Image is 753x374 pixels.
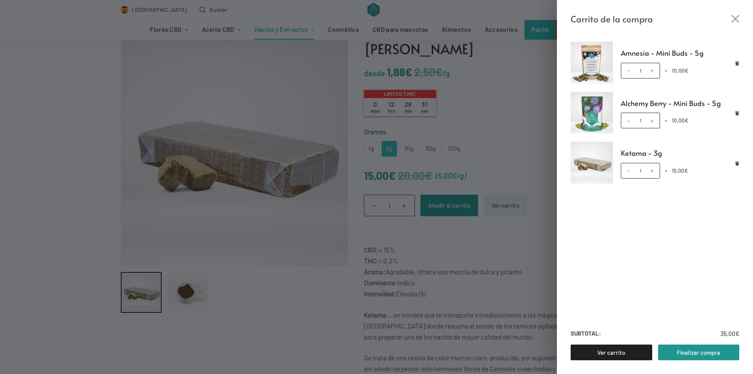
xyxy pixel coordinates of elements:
[665,167,667,174] span: ×
[621,113,660,128] input: Cantidad de productos
[658,345,740,360] a: Finalizar compra
[571,12,653,26] span: Carrito de la compra
[672,117,688,124] bdi: 10,00
[621,63,660,78] input: Cantidad de productos
[672,167,688,174] bdi: 15,00
[665,117,667,124] span: ×
[685,67,688,74] span: €
[735,330,739,337] span: €
[571,345,652,360] a: Ver carrito
[731,15,739,23] button: Cerrar el cajón del carrito
[621,97,740,109] a: Alchemy Berry - Mini Buds - 5g
[735,161,739,165] a: Eliminar Ketama - 3g del carrito
[621,147,740,159] a: Ketama - 3g
[735,111,739,115] a: Eliminar Alchemy Berry - Mini Buds - 5g del carrito
[672,67,688,74] bdi: 10,00
[735,61,739,65] a: Eliminar Amnesia - Mini Buds - 5g del carrito
[621,163,660,179] input: Cantidad de productos
[571,328,601,339] strong: Subtotal:
[720,330,739,337] bdi: 35,00
[685,117,688,124] span: €
[665,67,667,74] span: ×
[621,47,740,59] a: Amnesia - Mini Buds - 5g
[684,167,688,174] span: €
